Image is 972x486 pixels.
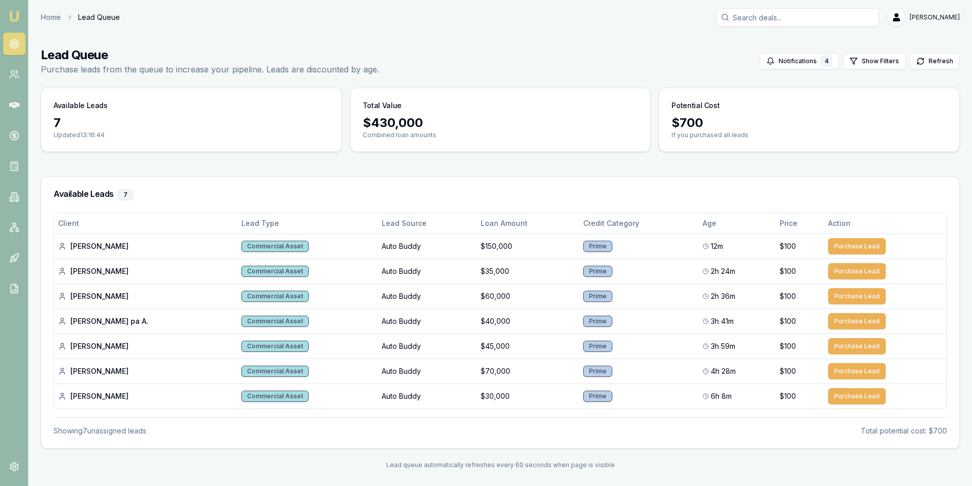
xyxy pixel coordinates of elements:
[378,284,477,309] td: Auto Buddy
[363,100,402,111] h3: Total Value
[58,291,233,301] div: [PERSON_NAME]
[477,383,579,408] td: $30,000
[477,213,579,234] th: Loan Amount
[780,316,796,326] span: $100
[828,263,886,279] button: Purchase Lead
[910,53,960,69] button: Refresh
[54,213,237,234] th: Client
[828,313,886,329] button: Purchase Lead
[477,259,579,284] td: $35,000
[711,316,734,326] span: 3h 41m
[363,131,638,139] p: Combined loan amounts
[583,341,612,352] div: Prime
[58,341,233,351] div: [PERSON_NAME]
[583,241,612,252] div: Prime
[780,391,796,401] span: $100
[241,366,309,377] div: Commercial Asset
[241,291,309,302] div: Commercial Asset
[780,241,796,251] span: $100
[579,213,699,234] th: Credit Category
[54,100,108,111] h3: Available Leads
[711,366,736,376] span: 4h 28m
[477,359,579,383] td: $70,000
[54,131,329,139] p: Updated 13:16:44
[241,241,309,252] div: Commercial Asset
[583,316,612,327] div: Prime
[241,266,309,277] div: Commercial Asset
[378,359,477,383] td: Auto Buddy
[241,316,309,327] div: Commercial Asset
[58,266,233,276] div: [PERSON_NAME]
[54,426,146,436] div: Showing 7 unassigned lead s
[58,391,233,401] div: [PERSON_NAME]
[583,366,612,377] div: Prime
[861,426,947,436] div: Total potential cost: $700
[780,266,796,276] span: $100
[41,12,120,22] nav: breadcrumb
[828,338,886,354] button: Purchase Lead
[241,341,309,352] div: Commercial Asset
[711,391,732,401] span: 6h 8m
[583,391,612,402] div: Prime
[41,12,61,22] a: Home
[378,259,477,284] td: Auto Buddy
[828,388,886,404] button: Purchase Lead
[716,8,879,27] input: Search deals
[58,366,233,376] div: [PERSON_NAME]
[378,213,477,234] th: Lead Source
[583,291,612,302] div: Prime
[58,241,233,251] div: [PERSON_NAME]
[78,12,120,22] span: Lead Queue
[828,238,886,254] button: Purchase Lead
[910,13,960,21] span: [PERSON_NAME]
[583,266,612,277] div: Prime
[824,213,946,234] th: Action
[671,131,947,139] p: If you purchased all leads
[780,341,796,351] span: $100
[776,213,824,234] th: Price
[711,341,735,351] span: 3h 59m
[378,383,477,408] td: Auto Buddy
[41,47,379,63] h1: Lead Queue
[780,366,796,376] span: $100
[477,309,579,334] td: $40,000
[711,266,735,276] span: 2h 24m
[477,234,579,259] td: $150,000
[477,334,579,359] td: $45,000
[671,115,947,131] div: $ 700
[118,189,133,200] div: 7
[671,100,719,111] h3: Potential Cost
[828,288,886,304] button: Purchase Lead
[780,291,796,301] span: $100
[760,53,839,69] button: Notifications4
[41,63,379,75] p: Purchase leads from the queue to increase your pipeline. Leads are discounted by age.
[58,316,233,326] div: [PERSON_NAME] pa A.
[821,56,832,67] div: 4
[378,234,477,259] td: Auto Buddy
[843,53,906,69] button: Show Filters
[711,241,723,251] span: 12m
[711,291,735,301] span: 2h 36m
[378,309,477,334] td: Auto Buddy
[363,115,638,131] div: $ 430,000
[54,189,947,200] h3: Available Leads
[8,10,20,22] img: emu-icon-u.png
[378,334,477,359] td: Auto Buddy
[828,363,886,379] button: Purchase Lead
[477,284,579,309] td: $60,000
[241,391,309,402] div: Commercial Asset
[41,461,960,469] div: Lead queue automatically refreshes every 60 seconds when page is visible
[237,213,378,234] th: Lead Type
[699,213,776,234] th: Age
[54,115,329,131] div: 7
